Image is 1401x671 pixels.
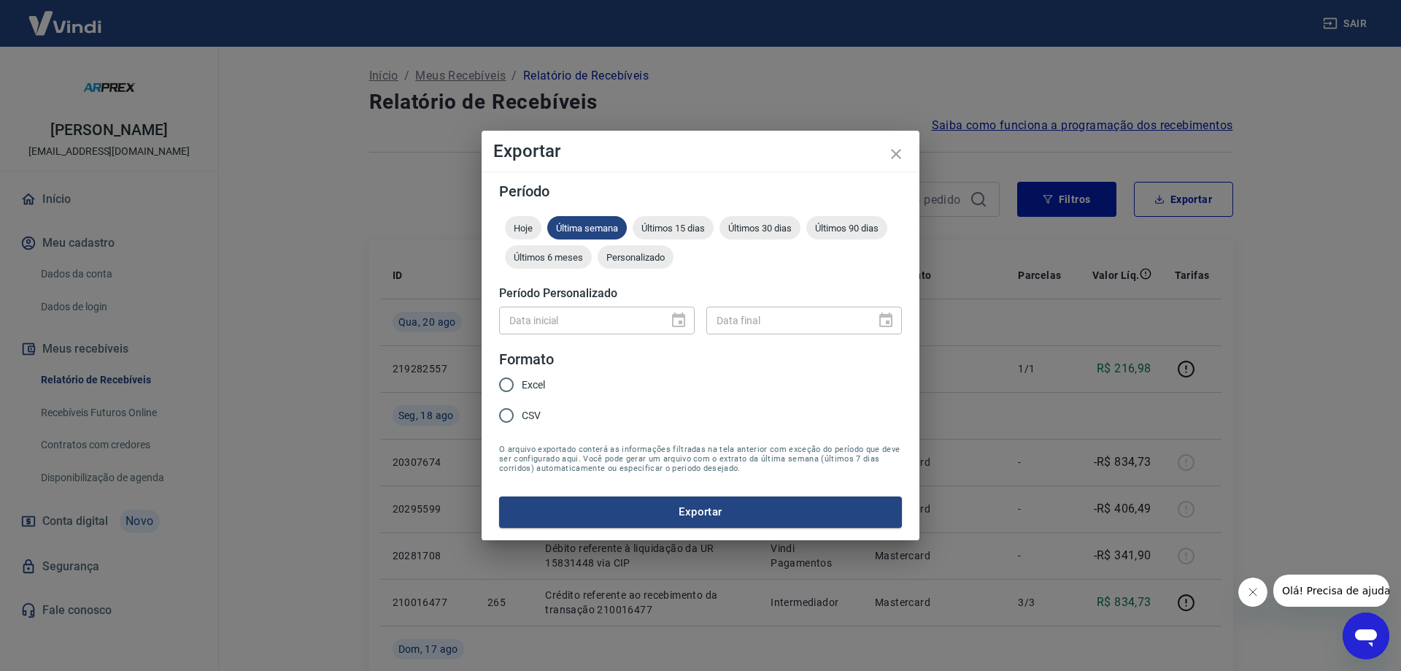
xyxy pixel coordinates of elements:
[499,445,902,473] span: O arquivo exportado conterá as informações filtradas na tela anterior com exceção do período que ...
[719,223,800,234] span: Últimos 30 dias
[499,496,902,527] button: Exportar
[1343,613,1389,659] iframe: Botão para abrir a janela de mensagens
[522,377,545,393] span: Excel
[806,216,887,239] div: Últimos 90 dias
[1273,575,1389,607] iframe: Mensagem da empresa
[505,223,541,234] span: Hoje
[547,216,627,239] div: Última semana
[505,216,541,239] div: Hoje
[633,223,714,234] span: Últimos 15 dias
[493,142,908,160] h4: Exportar
[9,10,123,22] span: Olá! Precisa de ajuda?
[1238,578,1267,607] iframe: Fechar mensagem
[522,408,541,423] span: CSV
[499,349,554,370] legend: Formato
[505,245,592,269] div: Últimos 6 meses
[719,216,800,239] div: Últimos 30 dias
[598,245,674,269] div: Personalizado
[598,252,674,263] span: Personalizado
[505,252,592,263] span: Últimos 6 meses
[499,184,902,199] h5: Período
[499,286,902,301] h5: Período Personalizado
[706,307,865,334] input: DD/MM/YYYY
[499,307,658,334] input: DD/MM/YYYY
[806,223,887,234] span: Últimos 90 dias
[879,137,914,172] button: close
[547,223,627,234] span: Última semana
[633,216,714,239] div: Últimos 15 dias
